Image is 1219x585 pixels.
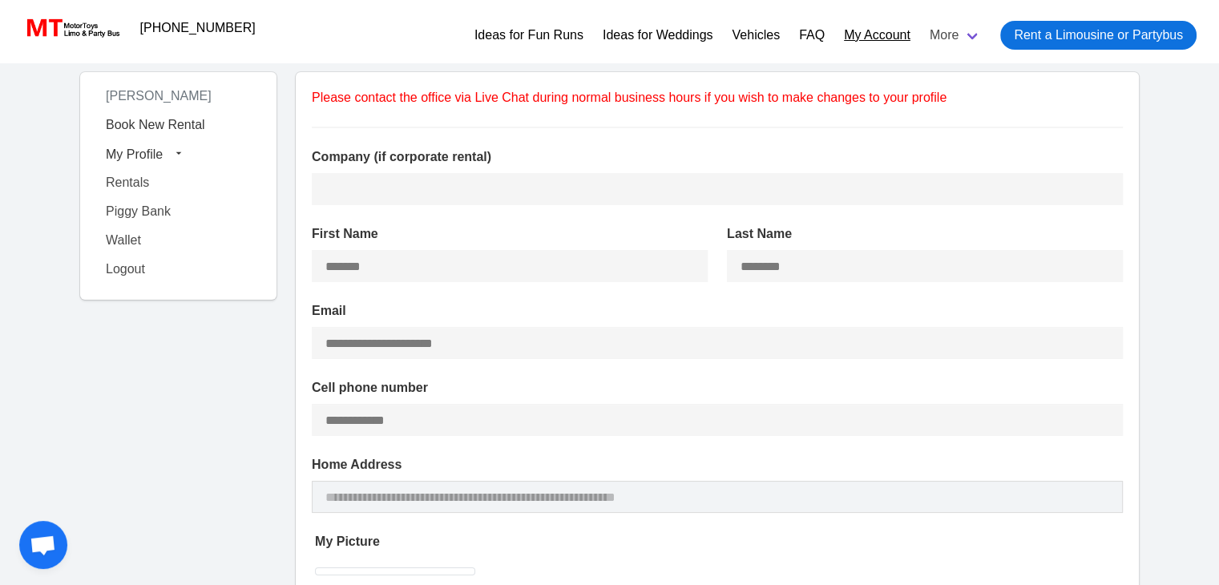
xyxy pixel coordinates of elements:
label: My Picture [315,532,1123,551]
a: Wallet [96,226,260,255]
a: More [920,14,991,56]
label: First Name [312,224,708,244]
a: Rentals [96,168,260,197]
span: My Profile [106,147,163,160]
p: Please contact the office via Live Chat during normal business hours if you wish to make changes ... [312,88,1123,107]
span: Rent a Limousine or Partybus [1014,26,1183,45]
a: Logout [96,255,260,284]
label: Email [312,301,1123,321]
img: MotorToys Logo [22,17,121,39]
a: Book New Rental [96,111,260,139]
label: Cell phone number [312,378,1123,397]
label: Company (if corporate rental) [312,147,1123,167]
a: Ideas for Weddings [603,26,713,45]
a: Open chat [19,521,67,569]
label: Home Address [312,455,1123,474]
span: [PERSON_NAME] [96,83,221,109]
a: Vehicles [732,26,780,45]
a: My Account [844,26,910,45]
a: Ideas for Fun Runs [474,26,583,45]
img: 150 [315,567,475,575]
button: My Profile [96,139,260,168]
label: Last Name [727,224,1123,244]
a: Rent a Limousine or Partybus [1000,21,1197,50]
a: [PHONE_NUMBER] [131,12,265,44]
a: FAQ [799,26,825,45]
a: Piggy Bank [96,197,260,226]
